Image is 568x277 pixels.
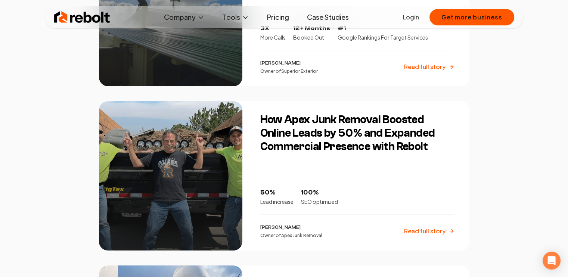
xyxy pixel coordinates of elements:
a: Login [403,13,419,22]
p: Booked Out [293,34,330,41]
h3: How Apex Junk Removal Boosted Online Leads by 50% and Expanded Commercial Presence with Rebolt [260,113,454,153]
p: Google Rankings For Target Services [338,34,428,41]
p: [PERSON_NAME] [260,59,318,67]
p: Read full story [404,62,446,71]
p: #1 [338,23,428,34]
img: Rebolt Logo [54,10,110,25]
p: 100% [301,187,338,198]
a: Case Studies [301,10,355,25]
a: How Apex Junk Removal Boosted Online Leads by 50% and Expanded Commercial Presence with ReboltHow... [99,101,469,250]
p: [PERSON_NAME] [260,224,322,231]
div: Open Intercom Messenger [543,252,561,270]
p: Read full story [404,227,446,236]
button: Get more business [429,9,514,25]
p: Lead increase [260,198,294,205]
p: More Calls [260,34,286,41]
a: Pricing [261,10,295,25]
p: SEO optimized [301,198,338,205]
button: Tools [217,10,255,25]
p: 50% [260,187,294,198]
button: Company [158,10,211,25]
p: 3X [260,23,286,34]
p: Owner of Superior Exterior [260,68,318,74]
p: 12+ Months [293,23,330,34]
p: Owner of Apex Junk Removal [260,233,322,239]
